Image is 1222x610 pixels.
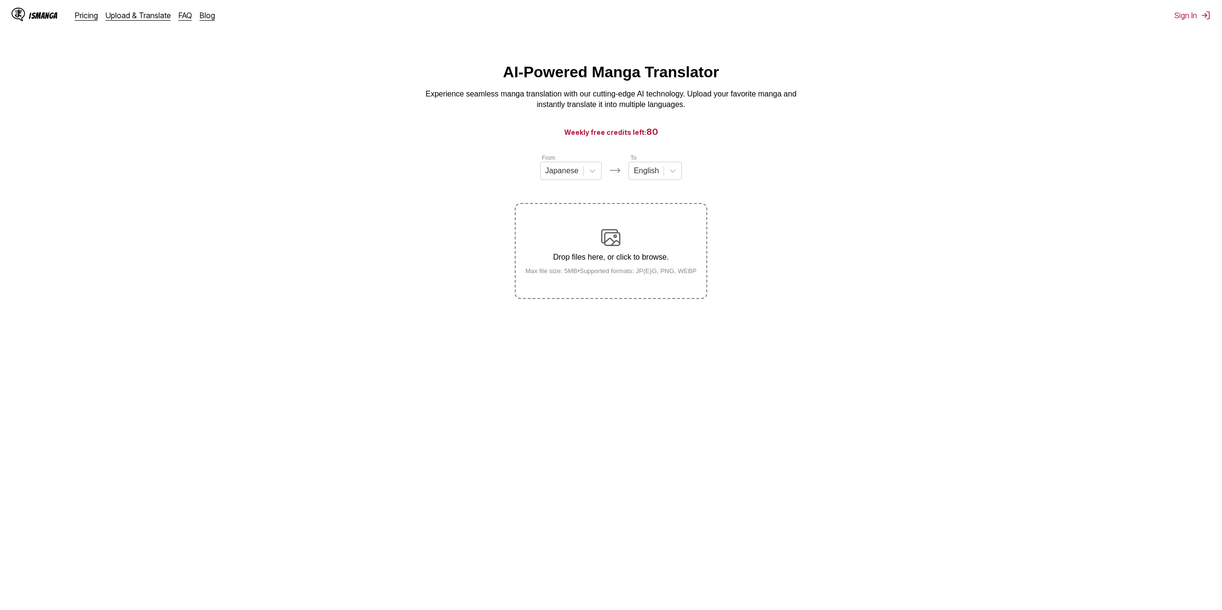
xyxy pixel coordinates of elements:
[29,11,58,20] div: IsManga
[179,11,192,20] a: FAQ
[646,127,658,137] span: 80
[503,63,719,81] h1: AI-Powered Manga Translator
[630,155,637,161] label: To
[75,11,98,20] a: Pricing
[12,8,75,23] a: IsManga LogoIsManga
[12,8,25,21] img: IsManga Logo
[609,165,621,176] img: Languages icon
[518,267,704,275] small: Max file size: 5MB • Supported formats: JP(E)G, PNG, WEBP
[419,89,803,110] p: Experience seamless manga translation with our cutting-edge AI technology. Upload your favorite m...
[518,253,704,262] p: Drop files here, or click to browse.
[1201,11,1210,20] img: Sign out
[23,126,1199,138] h3: Weekly free credits left:
[1174,11,1210,20] button: Sign In
[106,11,171,20] a: Upload & Translate
[542,155,556,161] label: From
[200,11,215,20] a: Blog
